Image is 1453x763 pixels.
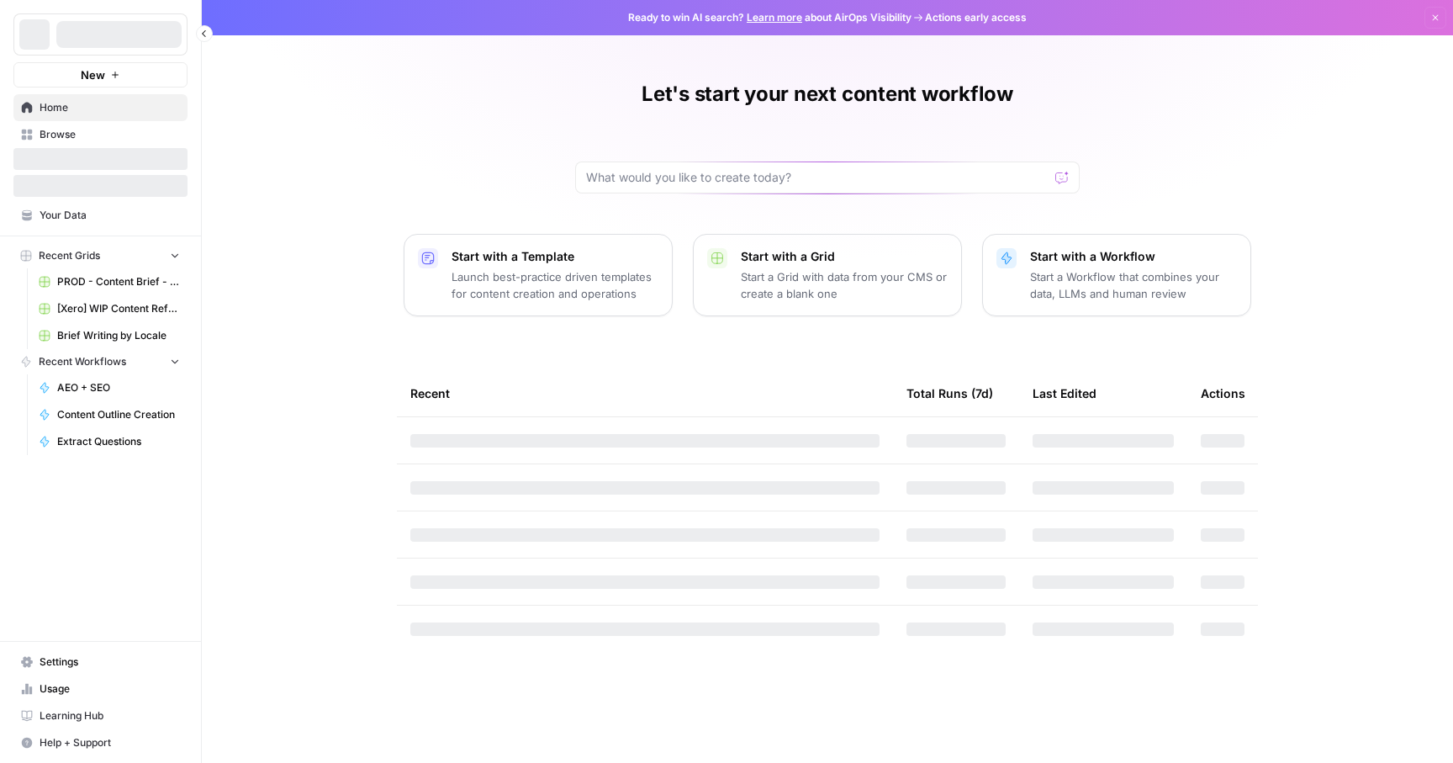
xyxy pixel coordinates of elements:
p: Launch best-practice driven templates for content creation and operations [452,268,658,302]
h1: Let's start your next content workflow [642,81,1013,108]
span: Recent Grids [39,248,100,263]
input: What would you like to create today? [586,169,1049,186]
span: New [81,66,105,83]
span: [Xero] WIP Content Refresh [57,301,180,316]
p: Start with a Workflow [1030,248,1237,265]
a: [Xero] WIP Content Refresh [31,295,188,322]
a: Brief Writing by Locale [31,322,188,349]
a: Learning Hub [13,702,188,729]
p: Start a Workflow that combines your data, LLMs and human review [1030,268,1237,302]
span: PROD - Content Brief - CoreAcquisition [57,274,180,289]
button: Start with a TemplateLaunch best-practice driven templates for content creation and operations [404,234,673,316]
span: Browse [40,127,180,142]
span: Brief Writing by Locale [57,328,180,343]
a: Your Data [13,202,188,229]
span: Ready to win AI search? about AirOps Visibility [628,10,911,25]
p: Start with a Grid [741,248,948,265]
span: Content Outline Creation [57,407,180,422]
a: Settings [13,649,188,676]
button: Start with a GridStart a Grid with data from your CMS or create a blank one [693,234,962,316]
span: Actions early access [925,10,1027,25]
span: Extract Questions [57,434,180,449]
span: Home [40,100,180,115]
div: Last Edited [1033,370,1096,416]
button: Help + Support [13,729,188,756]
a: PROD - Content Brief - CoreAcquisition [31,268,188,295]
span: Settings [40,654,180,670]
span: Usage [40,681,180,697]
span: AEO + SEO [57,380,180,395]
div: Actions [1201,370,1245,416]
a: Home [13,94,188,121]
a: Browse [13,121,188,148]
div: Total Runs (7d) [906,370,993,416]
a: Extract Questions [31,428,188,455]
span: Your Data [40,208,180,223]
button: New [13,62,188,87]
span: Help + Support [40,735,180,750]
a: AEO + SEO [31,374,188,401]
button: Recent Workflows [13,349,188,374]
a: Learn more [747,11,802,24]
button: Recent Grids [13,243,188,268]
a: Content Outline Creation [31,401,188,428]
a: Usage [13,676,188,702]
p: Start a Grid with data from your CMS or create a blank one [741,268,948,302]
button: Start with a WorkflowStart a Workflow that combines your data, LLMs and human review [982,234,1251,316]
div: Recent [410,370,880,416]
p: Start with a Template [452,248,658,265]
span: Recent Workflows [39,354,126,369]
span: Learning Hub [40,708,180,723]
